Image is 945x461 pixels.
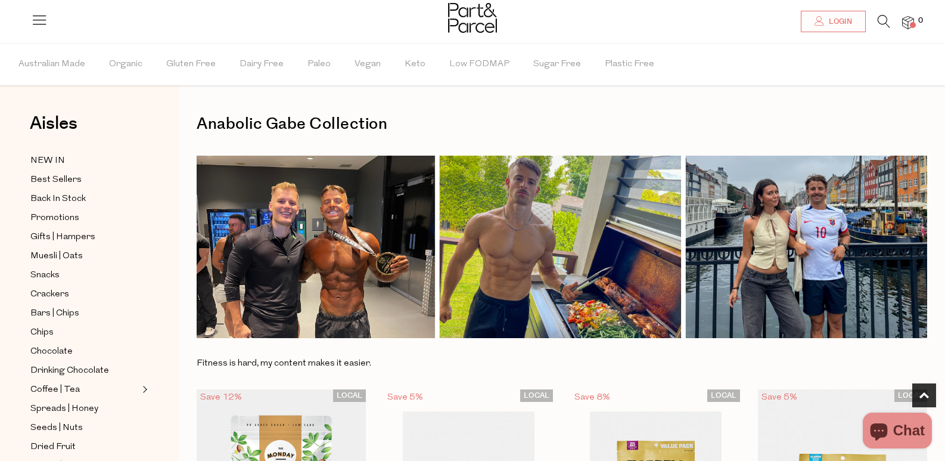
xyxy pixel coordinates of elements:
[30,115,77,144] a: Aisles
[30,402,98,416] span: Spreads | Honey
[30,306,139,321] a: Bars | Chips
[30,211,139,225] a: Promotions
[859,413,935,451] inbox-online-store-chat: Shopify online store chat
[30,421,83,435] span: Seeds | Nuts
[240,44,284,85] span: Dairy Free
[30,401,139,416] a: Spreads | Honey
[30,383,80,397] span: Coffee | Tea
[166,44,216,85] span: Gluten Free
[384,389,427,406] div: Save 5%
[520,389,553,402] span: LOCAL
[30,249,83,264] span: Muesli | Oats
[30,440,76,454] span: Dried Fruit
[30,230,95,245] span: Gifts | Hampers
[801,11,866,32] a: Login
[30,249,139,264] a: Muesli | Oats
[571,389,614,406] div: Save 8%
[30,363,139,378] a: Drinking Chocolate
[30,230,139,245] a: Gifts | Hampers
[30,326,54,340] span: Chips
[30,268,60,283] span: Snacks
[30,191,139,206] a: Back In Stock
[30,268,139,283] a: Snacks
[605,44,654,85] span: Plastic Free
[30,364,109,378] span: Drinking Chocolate
[758,389,801,406] div: Save 5%
[405,44,425,85] span: Keto
[30,110,77,137] span: Aisles
[533,44,581,85] span: Sugar Free
[30,344,139,359] a: Chocolate
[355,44,381,85] span: Vegan
[197,156,927,339] img: Collection_Cove_Template_for_P_P_Website_3_8d4f6a86-ef8c-4ddd-8b50-f2bf491a70be.png
[30,325,139,340] a: Chips
[894,389,927,402] span: LOCAL
[139,382,148,397] button: Expand/Collapse Coffee | Tea
[915,16,926,26] span: 0
[30,382,139,397] a: Coffee | Tea
[707,389,740,402] span: LOCAL
[197,389,245,406] div: Save 12%
[307,44,331,85] span: Paleo
[30,211,79,225] span: Promotions
[30,307,79,321] span: Bars | Chips
[197,359,371,368] span: Fitness is hard, my content makes it easier.
[449,44,509,85] span: Low FODMAP
[30,154,65,168] span: NEW IN
[30,172,139,187] a: Best Sellers
[30,345,73,359] span: Chocolate
[333,389,366,402] span: LOCAL
[30,192,86,206] span: Back In Stock
[30,153,139,168] a: NEW IN
[30,420,139,435] a: Seeds | Nuts
[197,110,927,138] h1: Anabolic Gabe Collection
[30,287,139,302] a: Crackers
[30,440,139,454] a: Dried Fruit
[448,3,497,33] img: Part&Parcel
[109,44,142,85] span: Organic
[826,17,852,27] span: Login
[30,287,69,302] span: Crackers
[30,173,82,187] span: Best Sellers
[18,44,85,85] span: Australian Made
[902,16,914,29] a: 0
